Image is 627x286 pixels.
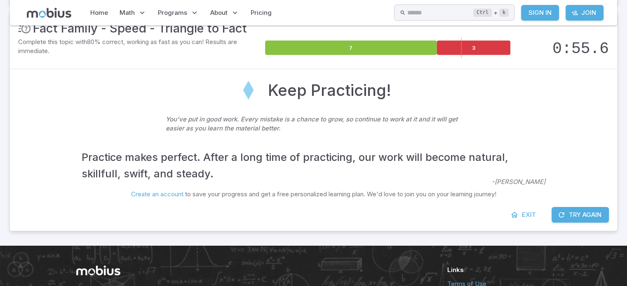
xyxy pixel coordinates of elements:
a: Create an account [131,190,183,198]
kbd: Ctrl [473,9,492,17]
p: Complete this topic with 80 % correct, working as fast as you can! Results are immediate. [18,37,263,56]
h3: Fact Family - Speed - Triangle to Fact [33,19,247,37]
a: Join [566,5,604,21]
span: Programs [158,8,187,17]
button: Try Again [552,207,609,223]
a: Pricing [248,3,274,22]
h6: Links [447,265,551,274]
h2: Keep Practicing! [268,79,391,102]
span: Math [120,8,135,17]
div: + [473,8,509,18]
kbd: k [499,9,509,17]
a: Sign In [521,5,559,21]
p: You've put in good work. Every mistake is a chance to grow, so continue to work at it and it will... [166,107,461,141]
p: - [PERSON_NAME] [492,144,545,186]
a: Home [88,3,110,22]
p: to save your progress and get a free personalized learning plan. We'd love to join you on your le... [131,190,496,199]
span: Exit [522,210,536,219]
h4: Practice makes perfect. After a long time of practicing, our work will become natural, skillfull,... [82,149,525,182]
a: Exit [506,207,542,223]
h2: Answer the first question to start the timer [552,37,609,60]
span: About [210,8,228,17]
